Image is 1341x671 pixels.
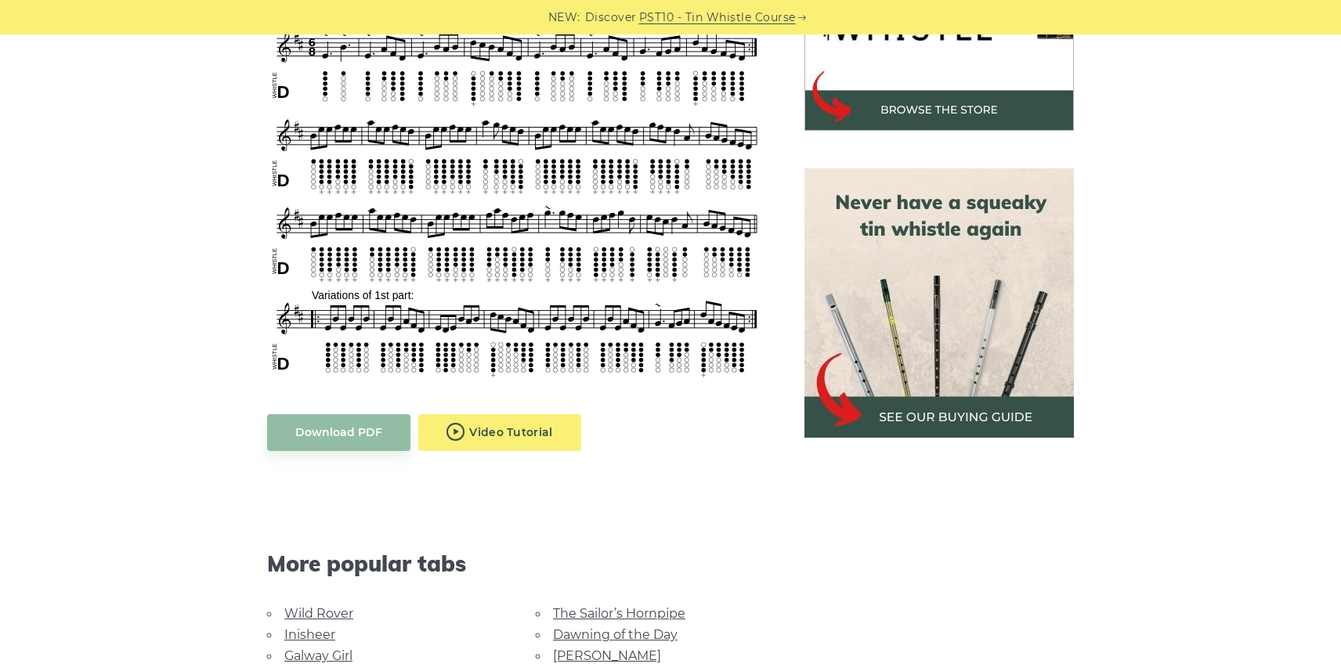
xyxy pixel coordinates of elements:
a: Wild Rover [284,606,353,621]
a: Download PDF [267,414,410,451]
a: The Sailor’s Hornpipe [553,606,685,621]
span: NEW: [548,9,580,27]
a: Dawning of the Day [553,627,678,642]
a: Video Tutorial [418,414,581,451]
a: Galway Girl [284,648,352,663]
a: PST10 - Tin Whistle Course [639,9,796,27]
a: Inisheer [284,627,335,642]
span: More popular tabs [267,550,767,577]
img: tin whistle buying guide [804,168,1074,438]
span: Discover [585,9,637,27]
a: [PERSON_NAME] [553,648,661,663]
